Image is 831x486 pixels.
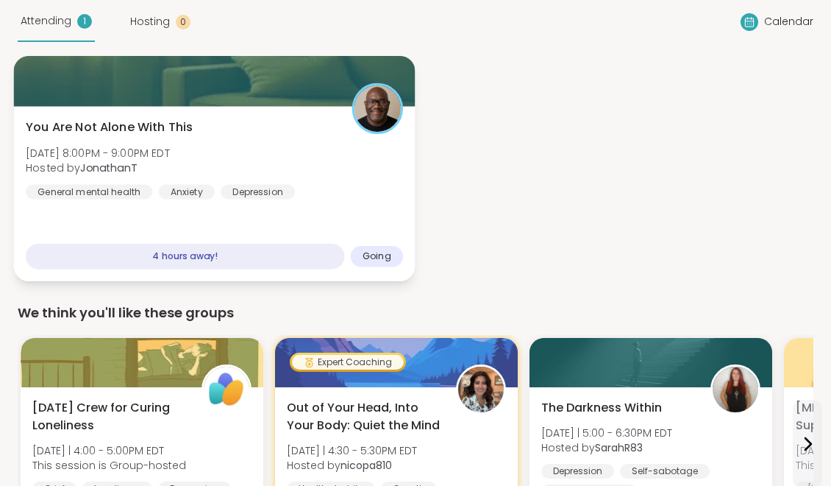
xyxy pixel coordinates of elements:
span: The Darkness Within [541,399,662,417]
div: Depression [541,464,614,479]
span: Going [363,250,391,262]
img: nicopa810 [458,367,504,412]
div: We think you'll like these groups [18,303,813,323]
span: Attending [21,13,71,29]
span: Hosting [130,14,170,29]
span: Hosted by [26,161,170,175]
b: JonathanT [80,161,138,175]
span: Hosted by [541,440,672,455]
div: Expert Coaching [292,355,404,370]
div: 4 hours away! [26,244,344,270]
b: SarahR83 [595,440,643,455]
div: Depression [221,184,295,199]
span: Out of Your Head, Into Your Body: Quiet the Mind [287,399,440,434]
div: Self-sabotage [620,464,710,479]
span: Calendar [764,14,813,29]
span: This session is Group-hosted [32,458,186,473]
span: [DATE] | 4:30 - 5:30PM EDT [287,443,417,458]
div: Anxiety [159,184,215,199]
div: General mental health [26,184,152,199]
span: [DATE] | 5:00 - 6:30PM EDT [541,426,672,440]
span: You Are Not Alone With This [26,119,193,136]
span: [DATE] Crew for Curing Loneliness [32,399,185,434]
span: Hosted by [287,458,417,473]
b: nicopa810 [340,458,392,473]
div: 1 [77,14,92,29]
span: [DATE] | 4:00 - 5:00PM EDT [32,443,186,458]
img: SarahR83 [713,367,758,412]
img: JonathanT [354,85,401,132]
div: 0 [176,15,190,29]
img: ShareWell [204,367,249,412]
span: [DATE] 8:00PM - 9:00PM EDT [26,145,170,160]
